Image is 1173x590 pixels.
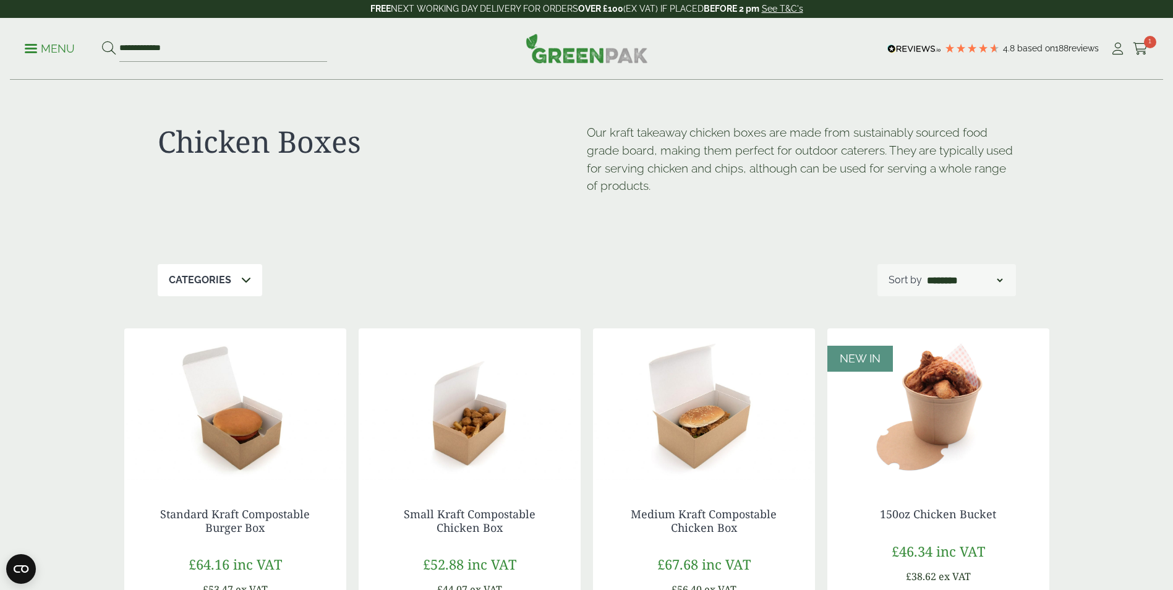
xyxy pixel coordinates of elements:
select: Shop order [924,273,1005,288]
a: 1 [1133,40,1148,58]
h1: Chicken Boxes [158,124,587,160]
span: NEW IN [840,352,881,365]
strong: BEFORE 2 pm [704,4,759,14]
img: chicken box [359,328,581,483]
a: Standard Kraft Compostable Burger Box [160,507,310,535]
img: Standard Kraft Chicken Box with Chicken Burger [593,328,815,483]
img: Standard Kraft Burger Box with Burger [124,328,346,483]
span: £64.16 [189,555,229,573]
img: REVIEWS.io [887,45,941,53]
span: Based on [1017,43,1055,53]
a: Medium Kraft Compostable Chicken Box [631,507,777,535]
span: inc VAT [702,555,751,573]
span: 1 [1144,36,1156,48]
p: Menu [25,41,75,56]
span: inc VAT [233,555,282,573]
span: ex VAT [939,570,971,583]
a: See T&C's [762,4,803,14]
span: reviews [1068,43,1099,53]
span: £38.62 [906,570,936,583]
img: GreenPak Supplies [526,33,648,63]
span: £46.34 [892,542,932,560]
strong: OVER £100 [578,4,623,14]
span: 188 [1055,43,1068,53]
a: Small Kraft Compostable Chicken Box [404,507,535,535]
p: Our kraft takeaway chicken boxes are made from sustainably sourced food grade board, making them ... [587,124,1016,195]
strong: FREE [370,4,391,14]
span: inc VAT [936,542,985,560]
span: £52.88 [423,555,464,573]
div: 4.79 Stars [944,43,1000,54]
a: 150oz Chicken Bucket [880,507,996,521]
button: Open CMP widget [6,554,36,584]
i: My Account [1110,43,1125,55]
i: Cart [1133,43,1148,55]
span: inc VAT [467,555,516,573]
p: Sort by [889,273,922,288]
img: 5430085 150oz Chicken Bucket with Fried Chicken [827,328,1049,483]
span: £67.68 [657,555,698,573]
span: 4.8 [1003,43,1017,53]
a: Menu [25,41,75,54]
p: Categories [169,273,231,288]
